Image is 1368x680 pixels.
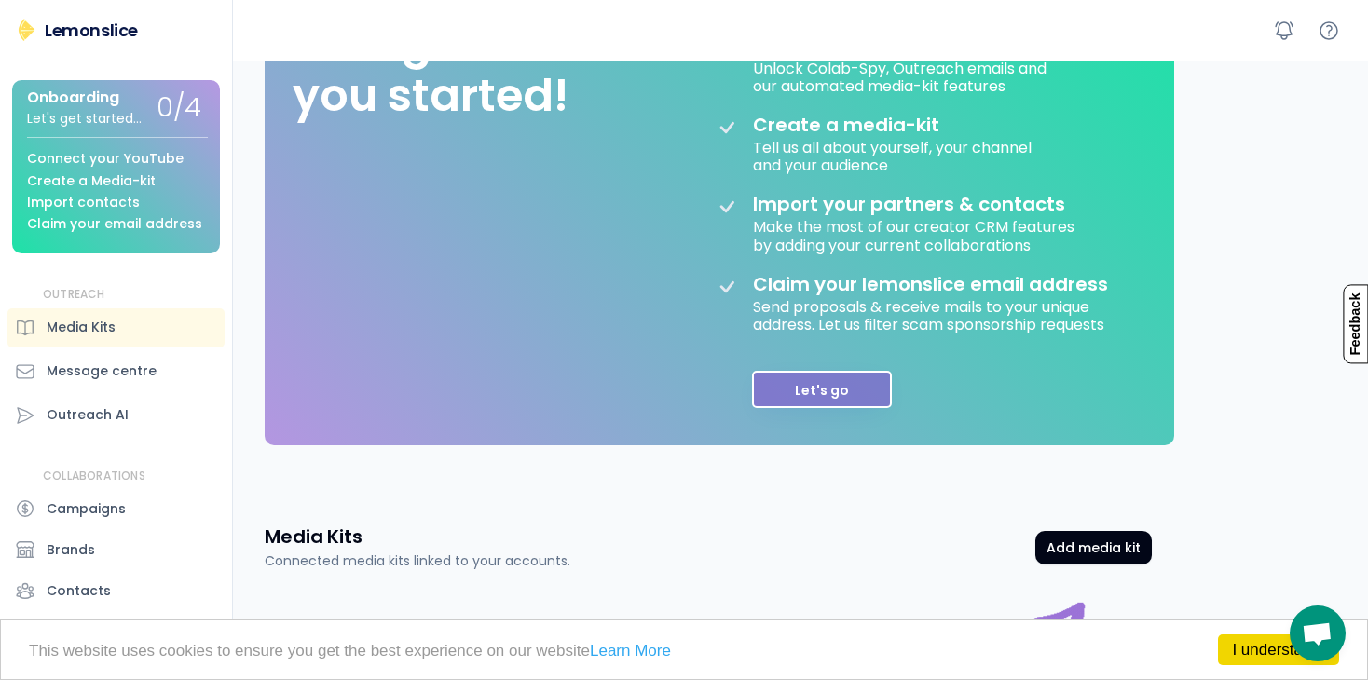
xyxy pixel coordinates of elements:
[47,540,95,560] div: Brands
[157,94,201,123] div: 0/4
[47,581,111,601] div: Contacts
[753,57,1050,95] div: Unlock Colab-Spy, Outreach emails and our automated media-kit features
[29,643,1339,659] p: This website uses cookies to ensure you get the best experience on our website
[27,152,184,166] div: Connect your YouTube
[43,287,105,303] div: OUTREACH
[753,114,986,136] div: Create a media-kit
[752,371,892,408] button: Let's go
[27,196,140,210] div: Import contacts
[27,174,156,188] div: Create a Media-kit
[47,361,157,381] div: Message centre
[27,89,119,106] div: Onboarding
[15,19,37,41] img: Lemonslice
[753,295,1126,333] div: Send proposals & receive mails to your unique address. Let us filter scam sponsorship requests
[43,469,145,484] div: COLLABORATIONS
[753,273,1108,295] div: Claim your lemonslice email address
[1218,634,1339,665] a: I understand!
[753,215,1078,253] div: Make the most of our creator CRM features by adding your current collaborations
[1035,531,1152,564] button: Add media kit
[265,524,363,550] h3: Media Kits
[590,642,671,660] a: Learn More
[265,551,570,571] div: Connected media kits linked to your accounts.
[27,217,202,231] div: Claim your email address
[753,136,1035,174] div: Tell us all about yourself, your channel and your audience
[1290,605,1346,661] div: Chat abierto
[293,16,568,123] div: Let's get you started!
[27,112,142,126] div: Let's get started...
[47,405,129,425] div: Outreach AI
[45,19,138,42] div: Lemonslice
[47,318,116,337] div: Media Kits
[753,193,1065,215] div: Import your partners & contacts
[47,499,126,519] div: Campaigns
